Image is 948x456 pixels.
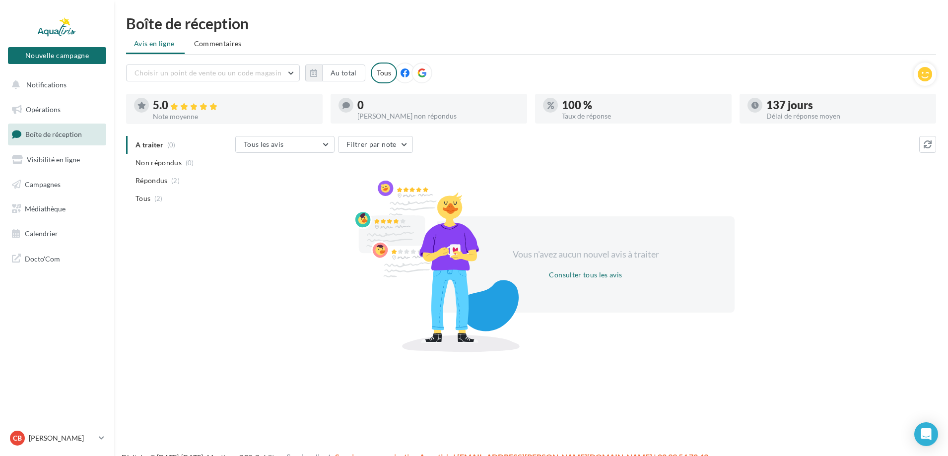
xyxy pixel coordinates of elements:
[153,100,315,111] div: 5.0
[186,159,194,167] span: (0)
[8,429,106,448] a: CB [PERSON_NAME]
[135,68,281,77] span: Choisir un point de vente ou un code magasin
[153,113,315,120] div: Note moyenne
[194,39,242,49] span: Commentaires
[305,65,365,81] button: Au total
[27,155,80,164] span: Visibilité en ligne
[6,99,108,120] a: Opérations
[25,229,58,238] span: Calendrier
[766,113,928,120] div: Délai de réponse moyen
[126,65,300,81] button: Choisir un point de vente ou un code magasin
[13,433,22,443] span: CB
[171,177,180,185] span: (2)
[500,248,671,261] div: Vous n'avez aucun nouvel avis à traiter
[126,16,936,31] div: Boîte de réception
[562,113,724,120] div: Taux de réponse
[8,47,106,64] button: Nouvelle campagne
[914,422,938,446] div: Open Intercom Messenger
[154,195,163,202] span: (2)
[562,100,724,111] div: 100 %
[25,204,66,213] span: Médiathèque
[6,74,104,95] button: Notifications
[135,194,150,203] span: Tous
[6,198,108,219] a: Médiathèque
[26,105,61,114] span: Opérations
[322,65,365,81] button: Au total
[29,433,95,443] p: [PERSON_NAME]
[235,136,335,153] button: Tous les avis
[135,158,182,168] span: Non répondus
[6,149,108,170] a: Visibilité en ligne
[371,63,397,83] div: Tous
[25,130,82,138] span: Boîte de réception
[357,113,519,120] div: [PERSON_NAME] non répondus
[766,100,928,111] div: 137 jours
[25,180,61,188] span: Campagnes
[6,248,108,269] a: Docto'Com
[357,100,519,111] div: 0
[6,124,108,145] a: Boîte de réception
[545,269,626,281] button: Consulter tous les avis
[6,223,108,244] a: Calendrier
[6,174,108,195] a: Campagnes
[26,80,67,89] span: Notifications
[135,176,168,186] span: Répondus
[244,140,284,148] span: Tous les avis
[25,252,60,265] span: Docto'Com
[338,136,413,153] button: Filtrer par note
